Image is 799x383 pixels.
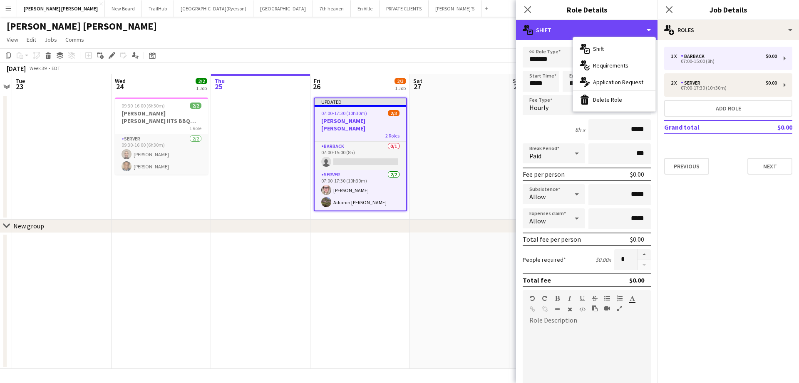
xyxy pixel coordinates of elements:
button: PRIVATE CLIENTS [380,0,429,17]
div: 07:00-17:30 (10h30m) [671,86,777,90]
span: Thu [214,77,225,85]
div: Shift [516,20,658,40]
button: Undo [529,295,535,302]
div: $0.00 [630,235,644,243]
button: [GEOGRAPHIC_DATA](Ryerson) [174,0,253,17]
span: 2/2 [190,103,201,109]
button: Bold [554,295,560,302]
a: Edit [23,34,40,45]
app-card-role: SERVER2/209:30-16:00 (6h30m)[PERSON_NAME][PERSON_NAME] [115,134,208,175]
div: Updated [315,98,406,105]
button: Redo [542,295,548,302]
a: Comms [62,34,87,45]
a: View [3,34,22,45]
div: 8h x [575,126,585,133]
span: 2/3 [395,78,406,84]
span: 24 [114,82,126,91]
div: EDT [52,65,60,71]
button: New Board [105,0,142,17]
button: 7th heaven [313,0,351,17]
span: 23 [14,82,25,91]
span: 2/2 [196,78,207,84]
button: Add role [664,100,792,117]
div: [DATE] [7,64,26,73]
app-job-card: 09:30-16:00 (6h30m)2/2[PERSON_NAME] [PERSON_NAME] IITS BBQ EVENT1 RoleSERVER2/209:30-16:00 (6h30m... [115,98,208,175]
span: Paid [529,152,541,160]
div: Total fee per person [523,235,581,243]
span: Shift [593,45,604,53]
div: $0.00 [766,53,777,59]
button: Underline [579,295,585,302]
h3: [PERSON_NAME] [PERSON_NAME] IITS BBQ EVENT [115,110,208,125]
td: Grand total [664,120,753,134]
div: Fee per person [523,170,565,178]
span: 25 [213,82,225,91]
div: $0.00 x [596,256,611,263]
span: Week 39 [27,65,48,71]
button: [GEOGRAPHIC_DATA] [253,0,313,17]
span: Sat [413,77,422,85]
td: $0.00 [753,120,792,134]
span: 07:00-17:30 (10h30m) [321,110,367,116]
button: Paste as plain text [592,305,598,312]
button: Text Color [629,295,635,302]
div: 07:00-15:00 (8h) [671,59,777,63]
h3: Job Details [658,4,799,15]
app-card-role: BARBACK0/107:00-15:00 (8h) [315,142,406,170]
a: Jobs [41,34,60,45]
div: Roles [658,20,799,40]
button: HTML Code [579,306,585,313]
button: Unordered List [604,295,610,302]
div: $0.00 [630,170,644,178]
div: New group [13,222,44,230]
span: 27 [412,82,422,91]
button: Clear Formatting [567,306,573,313]
span: Application Request [593,78,643,86]
h1: [PERSON_NAME] [PERSON_NAME] [7,20,157,33]
h3: Role Details [516,4,658,15]
button: Increase [638,249,651,260]
app-card-role: SERVER2/207:00-17:30 (10h30m)[PERSON_NAME]Adianin [PERSON_NAME] [315,170,406,210]
span: Sun [513,77,523,85]
button: En Ville [351,0,380,17]
app-job-card: Updated07:00-17:30 (10h30m)2/3[PERSON_NAME] [PERSON_NAME]2 RolesBARBACK0/107:00-15:00 (8h) SERVER... [314,98,407,211]
span: Hourly [529,103,548,112]
span: Requirements [593,62,628,69]
span: 09:30-16:00 (6h30m) [122,103,165,109]
div: $0.00 [629,276,644,284]
span: Allow [529,217,546,225]
span: 2/3 [388,110,399,116]
span: 26 [313,82,320,91]
h3: [PERSON_NAME] [PERSON_NAME] [315,117,406,132]
button: TrailHub [142,0,174,17]
div: 1 Job [395,85,406,91]
button: Ordered List [617,295,623,302]
span: Fri [314,77,320,85]
div: 2 x [671,80,681,86]
span: 1 Role [189,125,201,131]
button: Italic [567,295,573,302]
div: SERVER [681,80,704,86]
span: Tue [15,77,25,85]
button: Horizontal Line [554,306,560,313]
div: Delete Role [573,91,655,108]
span: Allow [529,193,546,201]
span: Wed [115,77,126,85]
button: Next [747,158,792,175]
button: Insert video [604,305,610,312]
span: Edit [27,36,36,43]
span: Jobs [45,36,57,43]
div: Total fee [523,276,551,284]
button: Fullscreen [617,305,623,312]
div: $0.00 [766,80,777,86]
div: 1 Job [196,85,207,91]
button: [PERSON_NAME] [PERSON_NAME] [17,0,105,17]
label: People required [523,256,566,263]
div: 1 x [671,53,681,59]
span: 28 [511,82,523,91]
span: Comms [65,36,84,43]
button: Previous [664,158,709,175]
div: BARBACK [681,53,708,59]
